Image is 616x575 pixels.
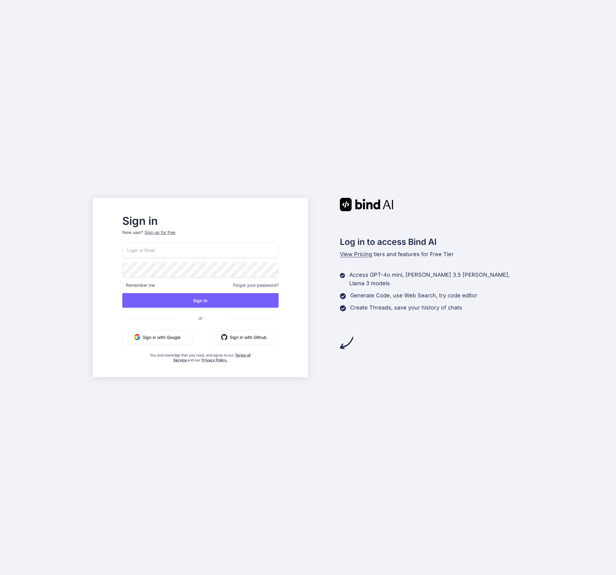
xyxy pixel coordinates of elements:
[350,303,462,312] p: Create Threads, save your history of chats
[122,282,155,288] span: Remember me
[122,293,279,308] button: Sign In
[340,336,353,350] img: arrow
[350,291,477,300] p: Generate Code, use Web Search, try code editor
[122,330,192,344] button: Sign in with Google
[340,250,523,259] p: tiers and features for Free Tier
[221,334,227,340] img: github
[340,235,523,248] h2: Log in to access Bind AI
[122,243,279,258] input: Login or Email
[233,282,279,288] span: Forgot your password?
[122,216,279,226] h2: Sign in
[148,349,253,363] div: You acknowledge that you read, and agree to our and our
[134,334,140,340] img: google
[144,229,175,235] div: Sign up for free
[340,198,393,211] img: Bind AI logo
[201,358,228,362] a: Privacy Policy.
[209,330,279,344] button: Sign in with Github
[173,353,251,362] a: Terms of Service
[340,251,372,257] span: View Pricing
[349,271,523,288] p: Access GPT-4o mini, [PERSON_NAME] 3.5 [PERSON_NAME], Llama 3 models
[122,229,279,243] p: New user?
[174,311,227,326] span: or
